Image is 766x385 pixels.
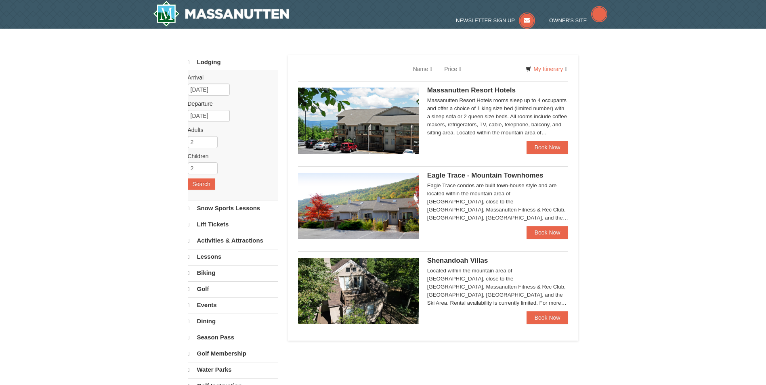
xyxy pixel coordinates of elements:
[407,61,438,77] a: Name
[188,249,278,264] a: Lessons
[188,281,278,297] a: Golf
[549,17,607,23] a: Owner's Site
[298,173,419,239] img: 19218983-1-9b289e55.jpg
[520,63,572,75] a: My Itinerary
[188,201,278,216] a: Snow Sports Lessons
[188,73,272,82] label: Arrival
[153,1,290,27] a: Massanutten Resort
[188,265,278,280] a: Biking
[188,346,278,361] a: Golf Membership
[298,88,419,154] img: 19219026-1-e3b4ac8e.jpg
[188,362,278,377] a: Water Parks
[427,257,488,264] span: Shenandoah Villas
[438,61,467,77] a: Price
[427,96,569,137] div: Massanutten Resort Hotels rooms sleep up to 4 occupants and offer a choice of 1 king size bed (li...
[427,172,544,179] span: Eagle Trace - Mountain Townhomes
[456,17,535,23] a: Newsletter Sign Up
[427,267,569,307] div: Located within the mountain area of [GEOGRAPHIC_DATA], close to the [GEOGRAPHIC_DATA], Massanutte...
[527,141,569,154] a: Book Now
[456,17,515,23] span: Newsletter Sign Up
[188,233,278,248] a: Activities & Attractions
[188,297,278,313] a: Events
[427,182,569,222] div: Eagle Trace condos are built town-house style and are located within the mountain area of [GEOGRA...
[188,152,272,160] label: Children
[188,126,272,134] label: Adults
[527,226,569,239] a: Book Now
[188,55,278,70] a: Lodging
[153,1,290,27] img: Massanutten Resort Logo
[549,17,587,23] span: Owner's Site
[188,314,278,329] a: Dining
[188,330,278,345] a: Season Pass
[427,86,516,94] span: Massanutten Resort Hotels
[527,311,569,324] a: Book Now
[188,178,215,190] button: Search
[188,100,272,108] label: Departure
[188,217,278,232] a: Lift Tickets
[298,258,419,324] img: 19219019-2-e70bf45f.jpg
